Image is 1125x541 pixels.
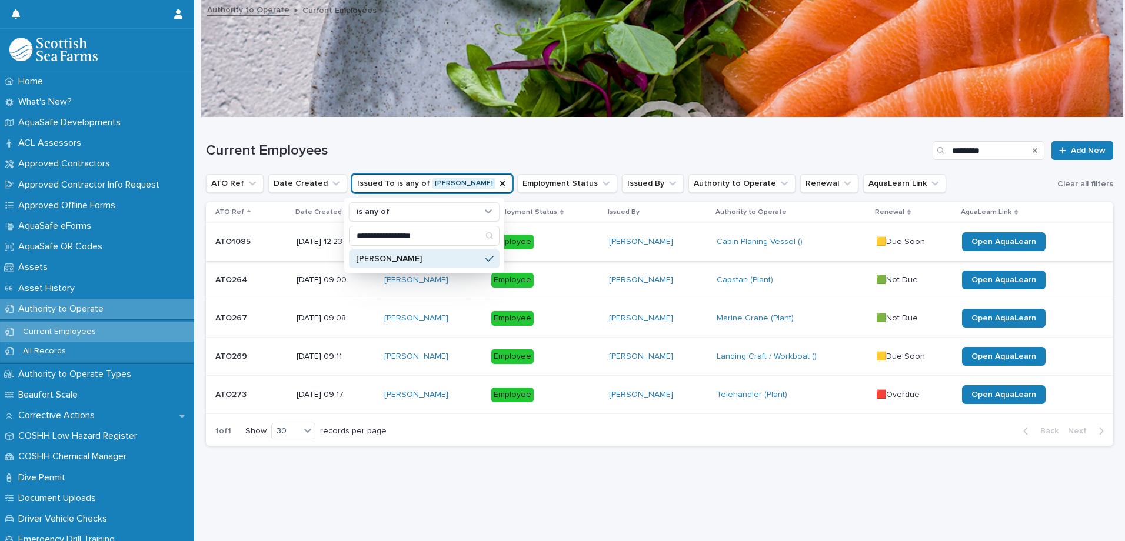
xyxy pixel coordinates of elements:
p: ATO273 [215,388,249,400]
p: AquaLearn Link [961,206,1011,219]
p: ATO269 [215,349,249,362]
p: [DATE] 09:00 [297,275,375,285]
a: Telehandler (Plant) [717,390,787,400]
p: Approved Contractors [14,158,119,169]
p: What's New? [14,96,81,108]
span: Clear all filters [1057,180,1113,188]
p: [DATE] 09:11 [297,352,375,362]
button: Back [1014,426,1063,436]
p: Home [14,76,52,87]
a: Add New [1051,141,1113,160]
p: Issued By [608,206,640,219]
p: 🟩Not Due [876,311,920,323]
button: Clear all filters [1053,175,1113,193]
div: Employee [491,311,534,326]
span: Open AquaLearn [971,314,1036,322]
a: Capstan (Plant) [717,275,773,285]
tr: ATO267ATO267 [DATE] 09:08[PERSON_NAME] Employee[PERSON_NAME] Marine Crane (Plant) 🟩Not Due🟩Not Du... [206,299,1113,338]
p: Authority to Operate Types [14,369,141,380]
a: Cabin Planing Vessel () [717,237,803,247]
span: Back [1033,427,1059,435]
span: Next [1068,427,1094,435]
a: Open AquaLearn [962,232,1046,251]
button: AquaLearn Link [863,174,946,193]
tr: ATO273ATO273 [DATE] 09:17[PERSON_NAME] Employee[PERSON_NAME] Telehandler (Plant) 🟥Overdue🟥Overdue... [206,376,1113,414]
p: Show [245,426,267,436]
a: [PERSON_NAME] [609,352,673,362]
p: ATO Ref [215,206,244,219]
input: Search [933,141,1044,160]
div: Employee [491,273,534,288]
div: Employee [491,349,534,364]
a: [PERSON_NAME] [384,275,448,285]
a: Open AquaLearn [962,309,1046,328]
span: Open AquaLearn [971,352,1036,360]
p: Current Employees [14,327,105,337]
p: ATO267 [215,311,249,323]
button: Renewal [800,174,858,193]
button: Issued To [352,174,512,193]
p: AquaSafe QR Codes [14,241,112,252]
p: [DATE] 12:23 [297,237,375,247]
p: Current Employees [302,3,377,16]
tr: ATO269ATO269 [DATE] 09:11[PERSON_NAME] Employee[PERSON_NAME] Landing Craft / Workboat () 🟨Due Soo... [206,338,1113,376]
p: Document Uploads [14,493,105,504]
p: 🟥Overdue [876,388,922,400]
tr: ATO1085ATO1085 [DATE] 12:23[PERSON_NAME] Employee[PERSON_NAME] Cabin Planing Vessel () 🟨Due Soon🟨... [206,223,1113,261]
a: Open AquaLearn [962,385,1046,404]
a: Open AquaLearn [962,270,1046,289]
a: Marine Crane (Plant) [717,313,794,323]
p: Beaufort Scale [14,389,87,400]
tr: ATO264ATO264 [DATE] 09:00[PERSON_NAME] Employee[PERSON_NAME] Capstan (Plant) 🟩Not Due🟩Not Due Ope... [206,261,1113,299]
button: Date Created [268,174,347,193]
img: bPIBxiqnSb2ggTQWdOVV [9,38,98,61]
a: [PERSON_NAME] [609,275,673,285]
p: 1 of 1 [206,417,241,446]
p: Approved Offline Forms [14,200,125,211]
p: Asset History [14,283,84,294]
div: Search [349,226,500,246]
p: ATO1085 [215,235,253,247]
p: 🟩Not Due [876,273,920,285]
p: ACL Assessors [14,138,91,149]
p: Corrective Actions [14,410,104,421]
span: Open AquaLearn [971,390,1036,399]
p: Authority to Operate [715,206,787,219]
p: is any of [357,207,390,217]
a: [PERSON_NAME] [609,313,673,323]
button: Employment Status [517,174,617,193]
span: Add New [1071,146,1106,155]
input: Search [350,226,499,245]
p: AquaSafe Developments [14,117,130,128]
p: [PERSON_NAME] [356,255,481,263]
p: Date Created [295,206,342,219]
a: [PERSON_NAME] [384,352,448,362]
p: 🟨Due Soon [876,349,927,362]
a: [PERSON_NAME] [384,313,448,323]
p: Driver Vehicle Checks [14,513,117,525]
p: AquaSafe eForms [14,221,101,232]
div: Employee [491,235,534,249]
a: [PERSON_NAME] [609,237,673,247]
p: [DATE] 09:08 [297,313,375,323]
span: Open AquaLearn [971,238,1036,246]
p: Authority to Operate [14,303,113,315]
button: Issued By [622,174,684,193]
p: All Records [14,346,75,356]
p: Dive Permit [14,472,75,483]
button: Authority to Operate [688,174,796,193]
a: [PERSON_NAME] [384,390,448,400]
a: Open AquaLearn [962,347,1046,366]
p: COSHH Chemical Manager [14,451,136,462]
span: Open AquaLearn [971,276,1036,284]
p: Approved Contractor Info Request [14,179,169,191]
p: Assets [14,262,57,273]
p: [DATE] 09:17 [297,390,375,400]
p: ATO264 [215,273,249,285]
p: Renewal [875,206,904,219]
a: Landing Craft / Workboat () [717,352,817,362]
h1: Current Employees [206,142,928,159]
div: Employee [491,388,534,402]
button: Next [1063,426,1113,436]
